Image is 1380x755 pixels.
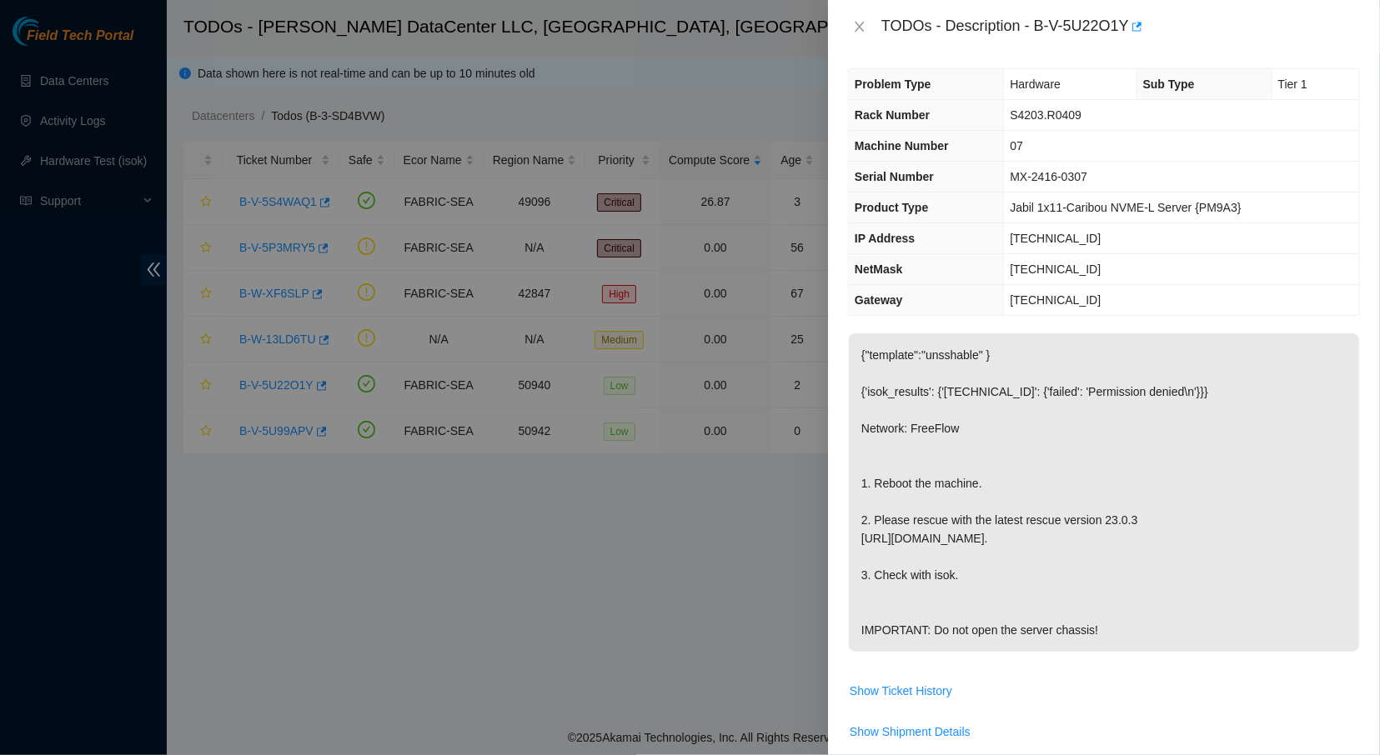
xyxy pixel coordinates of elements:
[849,333,1359,652] p: {"template":"unsshable" } {'isok_results': {'[TECHNICAL_ID]': {'failed': 'Permission denied\n'}}}...
[855,201,928,214] span: Product Type
[855,293,903,307] span: Gateway
[1010,77,1061,91] span: Hardware
[855,108,930,122] span: Rack Number
[881,13,1360,40] div: TODOs - Description - B-V-5U22O1Y
[849,677,953,704] button: Show Ticket History
[855,170,934,183] span: Serial Number
[1010,170,1087,183] span: MX-2416-0307
[848,19,871,35] button: Close
[1010,108,1081,122] span: S4203.R0409
[850,682,952,700] span: Show Ticket History
[849,718,971,745] button: Show Shipment Details
[1278,77,1307,91] span: Tier 1
[855,77,931,91] span: Problem Type
[853,20,866,33] span: close
[1010,201,1241,214] span: Jabil 1x11-Caribou NVME-L Server {PM9A3}
[855,262,903,276] span: NetMask
[1010,293,1101,307] span: [TECHNICAL_ID]
[1010,262,1101,276] span: [TECHNICAL_ID]
[855,232,915,245] span: IP Address
[855,139,949,152] span: Machine Number
[850,722,971,741] span: Show Shipment Details
[1143,77,1195,91] span: Sub Type
[1010,232,1101,245] span: [TECHNICAL_ID]
[1010,139,1023,152] span: 07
